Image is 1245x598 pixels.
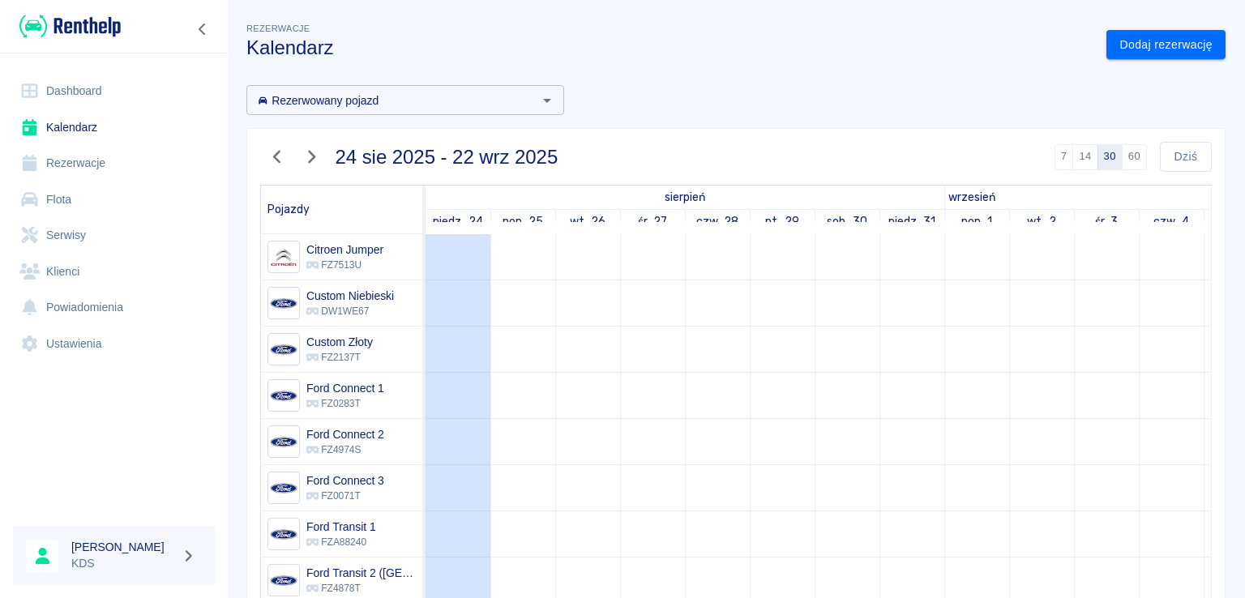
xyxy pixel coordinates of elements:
[270,290,297,317] img: Image
[306,581,416,596] p: FZ4878T
[1072,144,1097,170] button: 14 dni
[270,475,297,502] img: Image
[566,210,610,233] a: 26 sierpnia 2025
[429,210,487,233] a: 24 sierpnia 2025
[1091,210,1123,233] a: 3 września 2025
[661,186,709,209] a: 24 sierpnia 2025
[71,539,175,555] h6: [PERSON_NAME]
[1149,210,1193,233] a: 4 września 2025
[306,334,373,350] h6: Custom Złoty
[13,289,215,326] a: Powiadomienia
[13,326,215,362] a: Ustawienia
[13,182,215,218] a: Flota
[19,13,121,40] img: Renthelp logo
[1097,144,1123,170] button: 30 dni
[306,489,384,503] p: FZ0071T
[71,555,175,572] p: KDS
[336,146,558,169] h3: 24 sie 2025 - 22 wrz 2025
[1023,210,1060,233] a: 2 września 2025
[13,73,215,109] a: Dashboard
[884,210,940,233] a: 31 sierpnia 2025
[270,521,297,548] img: Image
[306,426,384,442] h6: Ford Connect 2
[306,396,384,411] p: FZ0283T
[306,304,394,318] p: DW1WE67
[498,210,548,233] a: 25 sierpnia 2025
[1122,144,1147,170] button: 60 dni
[270,382,297,409] img: Image
[306,519,376,535] h6: Ford Transit 1
[945,186,1000,209] a: 1 września 2025
[957,210,997,233] a: 1 września 2025
[270,429,297,455] img: Image
[190,19,215,40] button: Zwiń nawigację
[306,442,384,457] p: FZ4974S
[634,210,672,233] a: 27 sierpnia 2025
[306,472,384,489] h6: Ford Connect 3
[13,109,215,146] a: Kalendarz
[306,241,383,258] h6: Citroen Jumper
[270,244,297,271] img: Image
[1055,144,1074,170] button: 7 dni
[761,210,803,233] a: 29 sierpnia 2025
[251,90,533,110] input: Wyszukaj i wybierz pojazdy...
[306,565,416,581] h6: Ford Transit 2 (Niemcy)
[536,89,558,112] button: Otwórz
[13,254,215,290] a: Klienci
[823,210,871,233] a: 30 sierpnia 2025
[306,288,394,304] h6: Custom Niebieski
[270,567,297,594] img: Image
[306,535,376,549] p: FZA88240
[1160,142,1212,172] button: Dziś
[13,217,215,254] a: Serwisy
[306,350,373,365] p: FZ2137T
[306,380,384,396] h6: Ford Connect 1
[270,336,297,363] img: Image
[13,13,121,40] a: Renthelp logo
[306,258,383,272] p: FZ7513U
[246,23,310,33] span: Rezerwacje
[246,36,1093,59] h3: Kalendarz
[267,203,310,216] span: Pojazdy
[13,145,215,182] a: Rezerwacje
[1106,30,1226,60] a: Dodaj rezerwację
[692,210,743,233] a: 28 sierpnia 2025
